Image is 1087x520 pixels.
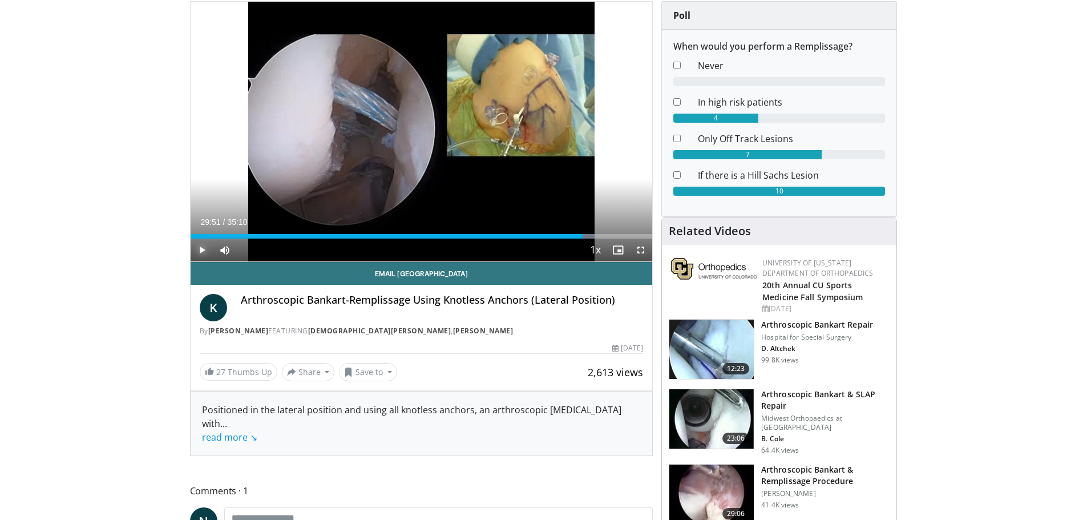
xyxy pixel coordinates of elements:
div: 7 [673,150,822,159]
img: cole_0_3.png.150x105_q85_crop-smart_upscale.jpg [669,389,754,449]
span: 29:51 [201,217,221,227]
a: [DEMOGRAPHIC_DATA][PERSON_NAME] [308,326,451,336]
span: 35:10 [227,217,247,227]
dd: Only Off Track Lesions [689,132,894,146]
h3: Arthroscopic Bankart & Remplissage Procedure [761,464,890,487]
a: 12:23 Arthroscopic Bankart Repair Hospital for Special Surgery D. Altchek 99.8K views [669,319,890,380]
strong: Poll [673,9,690,22]
h3: Arthroscopic Bankart Repair [761,319,873,330]
a: Email [GEOGRAPHIC_DATA] [191,262,653,285]
span: 23:06 [722,433,750,444]
h4: Arthroscopic Bankart-Remplissage Using Knotless Anchors (Lateral Position) [241,294,644,307]
dd: If there is a Hill Sachs Lesion [689,168,894,182]
p: 41.4K views [761,501,799,510]
p: [PERSON_NAME] [761,489,890,498]
a: 27 Thumbs Up [200,363,277,381]
a: read more ↘ [202,431,257,444]
p: B. Cole [761,434,890,444]
a: 20th Annual CU Sports Medicine Fall Symposium [762,280,863,303]
div: [DATE] [762,304,887,314]
span: 27 [216,366,225,377]
div: By FEATURING , [200,326,644,336]
img: 10039_3.png.150x105_q85_crop-smart_upscale.jpg [669,320,754,379]
span: 29:06 [722,508,750,519]
span: Comments 1 [190,483,653,498]
h3: Arthroscopic Bankart & SLAP Repair [761,389,890,412]
h4: Related Videos [669,224,751,238]
span: 12:23 [722,363,750,374]
a: K [200,294,227,321]
a: 23:06 Arthroscopic Bankart & SLAP Repair Midwest Orthopaedics at [GEOGRAPHIC_DATA] B. Cole 64.4K ... [669,389,890,455]
video-js: Video Player [191,2,653,262]
a: [PERSON_NAME] [453,326,514,336]
a: [PERSON_NAME] [208,326,269,336]
button: Fullscreen [629,239,652,261]
button: Enable picture-in-picture mode [607,239,629,261]
span: / [223,217,225,227]
img: 355603a8-37da-49b6-856f-e00d7e9307d3.png.150x105_q85_autocrop_double_scale_upscale_version-0.2.png [671,258,757,280]
p: 99.8K views [761,356,799,365]
p: 64.4K views [761,446,799,455]
dd: In high risk patients [689,95,894,109]
button: Play [191,239,213,261]
button: Save to [339,363,397,381]
div: 4 [673,114,758,123]
div: Positioned in the lateral position and using all knotless anchors, an arthroscopic [MEDICAL_DATA]... [202,403,641,444]
p: Hospital for Special Surgery [761,333,873,342]
div: 10 [673,187,885,196]
button: Share [282,363,335,381]
div: Progress Bar [191,234,653,239]
p: D. Altchek [761,344,873,353]
h6: When would you perform a Remplissage? [673,41,885,52]
p: Midwest Orthopaedics at [GEOGRAPHIC_DATA] [761,414,890,432]
div: [DATE] [612,343,643,353]
button: Mute [213,239,236,261]
a: University of [US_STATE] Department of Orthopaedics [762,258,873,278]
button: Playback Rate [584,239,607,261]
span: 2,613 views [588,365,643,379]
span: ... [202,417,257,444]
dd: Never [689,59,894,72]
